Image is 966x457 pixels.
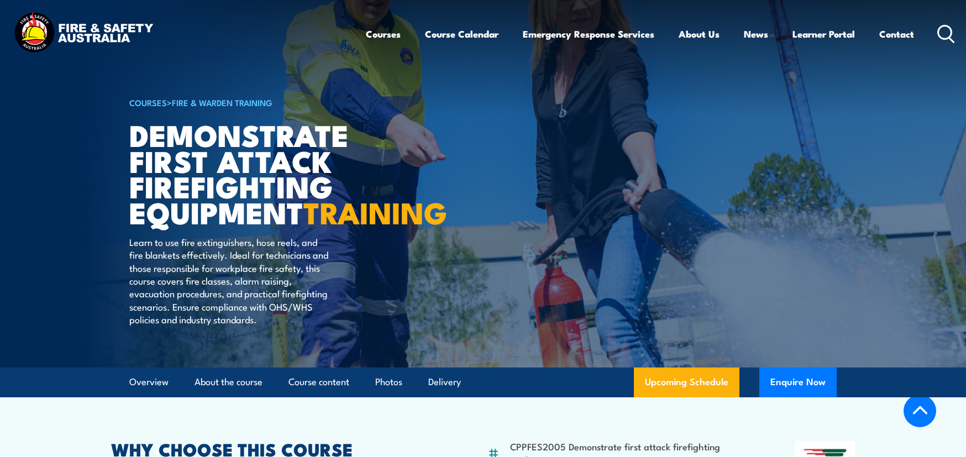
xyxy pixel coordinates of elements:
[129,96,402,109] h6: >
[111,441,434,456] h2: WHY CHOOSE THIS COURSE
[792,19,855,49] a: Learner Portal
[366,19,401,49] a: Courses
[129,122,402,225] h1: Demonstrate First Attack Firefighting Equipment
[634,367,739,397] a: Upcoming Schedule
[425,19,498,49] a: Course Calendar
[375,367,402,397] a: Photos
[428,367,461,397] a: Delivery
[744,19,768,49] a: News
[879,19,914,49] a: Contact
[759,367,837,397] button: Enquire Now
[172,96,272,108] a: Fire & Warden Training
[195,367,262,397] a: About the course
[288,367,349,397] a: Course content
[129,96,167,108] a: COURSES
[303,188,447,234] strong: TRAINING
[129,235,331,326] p: Learn to use fire extinguishers, hose reels, and fire blankets effectively. Ideal for technicians...
[129,367,169,397] a: Overview
[523,19,654,49] a: Emergency Response Services
[679,19,720,49] a: About Us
